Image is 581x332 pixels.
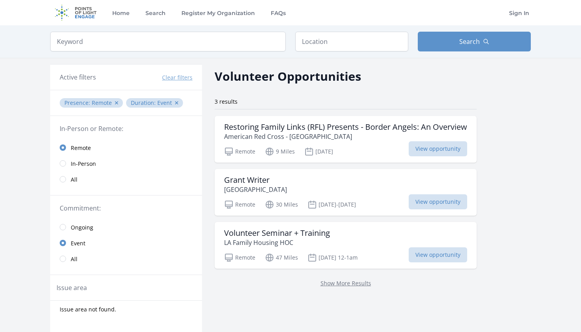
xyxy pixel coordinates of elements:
span: 3 results [215,98,238,105]
span: Event [71,239,85,247]
a: Grant Writer [GEOGRAPHIC_DATA] Remote 30 Miles [DATE]-[DATE] View opportunity [215,169,477,216]
button: ✕ [174,99,179,107]
span: View opportunity [409,247,467,262]
legend: Issue area [57,283,87,292]
span: All [71,255,77,263]
span: Search [459,37,480,46]
a: Show More Results [321,279,371,287]
a: Remote [50,140,202,156]
span: Remote [92,99,112,106]
span: Presence : [64,99,92,106]
h2: Volunteer Opportunities [215,67,361,85]
legend: In-Person or Remote: [60,124,192,133]
p: LA Family Housing HOC [224,238,330,247]
p: [DATE]-[DATE] [307,200,356,209]
p: [DATE] 12-1am [307,253,358,262]
p: 30 Miles [265,200,298,209]
a: Restoring Family Links (RFL) Presents - Border Angels: An Overview American Red Cross - [GEOGRAPH... [215,116,477,163]
p: Remote [224,253,255,262]
input: Location [295,32,408,51]
p: 47 Miles [265,253,298,262]
span: Issue area not found. [60,305,116,313]
span: View opportunity [409,141,467,156]
a: Ongoing [50,219,202,235]
h3: Volunteer Seminar + Training [224,228,330,238]
p: Remote [224,200,255,209]
a: In-Person [50,156,202,171]
button: Clear filters [162,74,192,82]
span: All [71,176,77,184]
a: All [50,251,202,267]
legend: Commitment: [60,203,192,213]
p: American Red Cross - [GEOGRAPHIC_DATA] [224,132,467,141]
span: View opportunity [409,194,467,209]
p: [GEOGRAPHIC_DATA] [224,185,287,194]
span: In-Person [71,160,96,168]
input: Keyword [50,32,286,51]
p: Remote [224,147,255,156]
h3: Active filters [60,72,96,82]
h3: Grant Writer [224,175,287,185]
span: Event [157,99,172,106]
p: 9 Miles [265,147,295,156]
p: [DATE] [304,147,333,156]
button: ✕ [114,99,119,107]
span: Duration : [131,99,157,106]
span: Ongoing [71,224,93,231]
a: All [50,171,202,187]
a: Volunteer Seminar + Training LA Family Housing HOC Remote 47 Miles [DATE] 12-1am View opportunity [215,222,477,269]
span: Remote [71,144,91,152]
h3: Restoring Family Links (RFL) Presents - Border Angels: An Overview [224,122,467,132]
a: Event [50,235,202,251]
button: Search [418,32,531,51]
